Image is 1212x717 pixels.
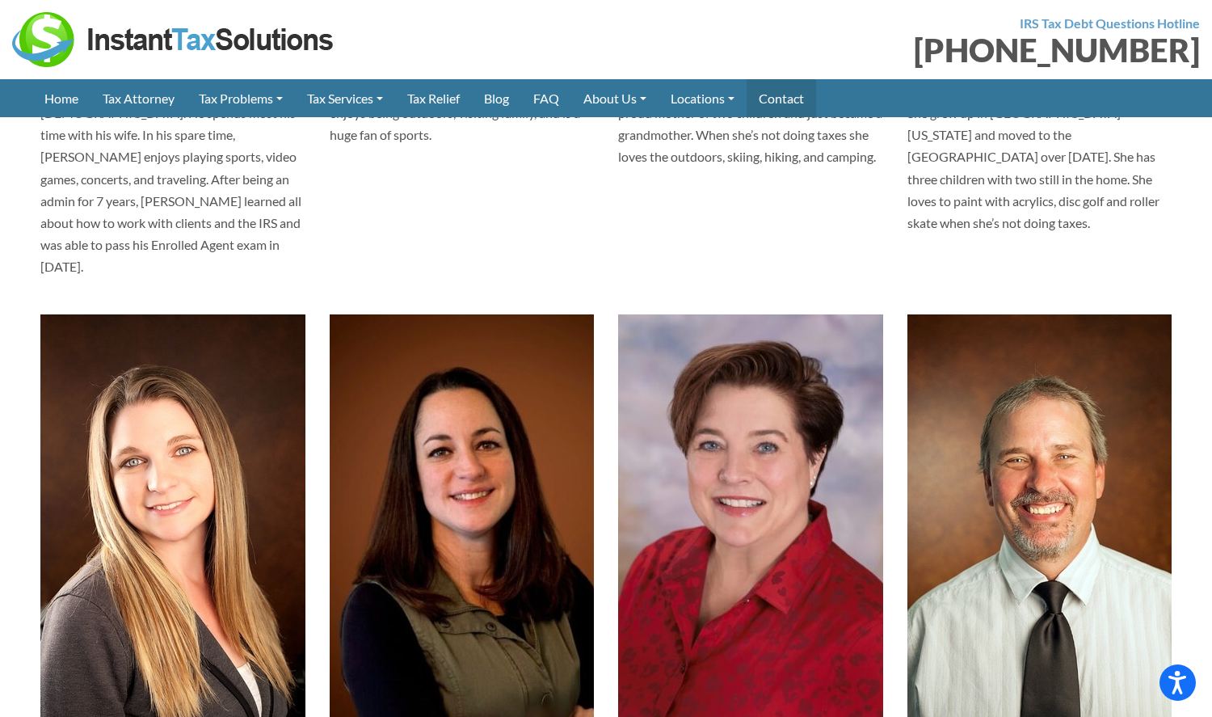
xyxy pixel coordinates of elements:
[907,102,1172,234] p: She grew up in [GEOGRAPHIC_DATA][US_STATE] and moved to the [GEOGRAPHIC_DATA] over [DATE]. She ha...
[472,79,521,117] a: Blog
[659,79,747,117] a: Locations
[12,30,335,45] a: Instant Tax Solutions Logo
[12,12,335,67] img: Instant Tax Solutions Logo
[295,79,395,117] a: Tax Services
[395,79,472,117] a: Tax Relief
[187,79,295,117] a: Tax Problems
[521,79,571,117] a: FAQ
[618,34,1200,66] div: [PHONE_NUMBER]
[32,79,90,117] a: Home
[90,79,187,117] a: Tax Attorney
[1020,15,1200,31] strong: IRS Tax Debt Questions Hotline
[747,79,816,117] a: Contact
[571,79,659,117] a: About Us
[40,58,305,278] p: [PERSON_NAME] has shown both growth and maturity since becoming an employee at age [DEMOGRAPHIC_D...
